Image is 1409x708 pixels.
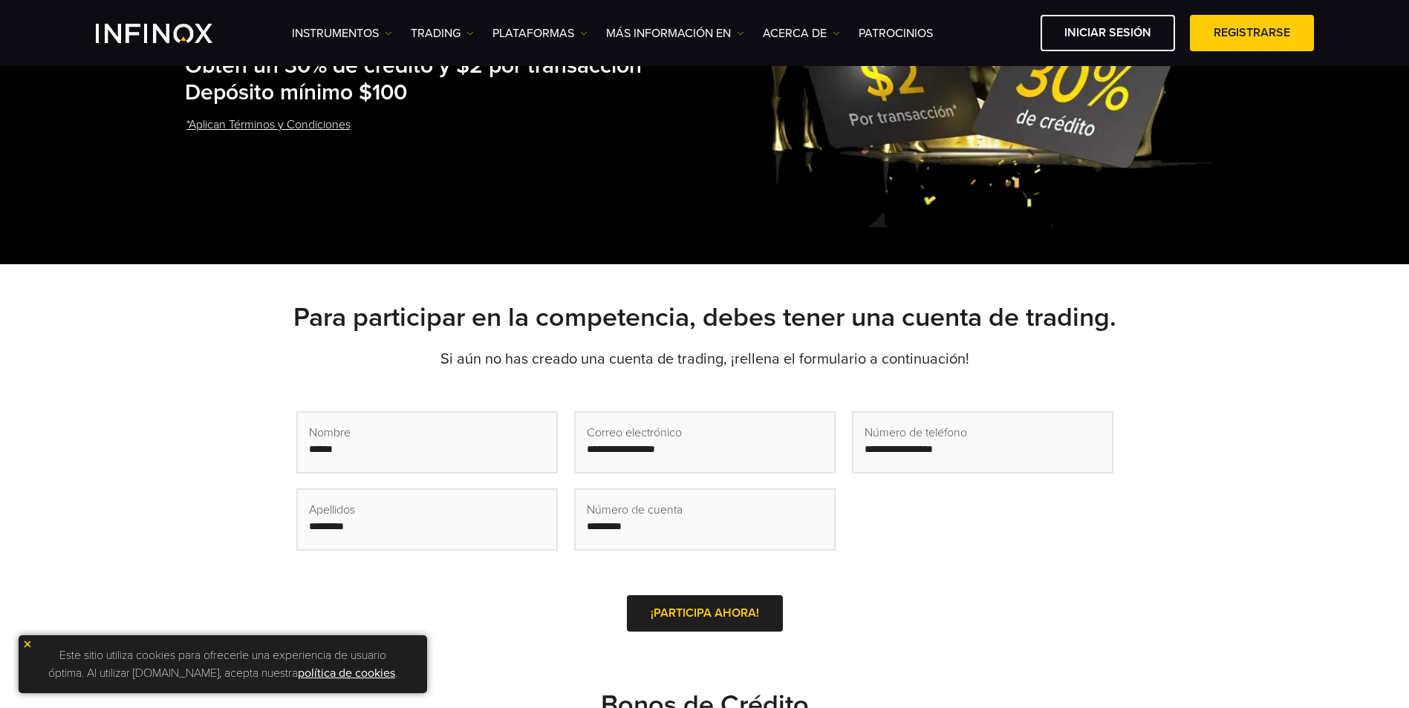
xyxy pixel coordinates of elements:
span: Correo electrónico [587,424,682,442]
a: Registrarse [1190,15,1314,51]
a: Más información en [606,24,744,42]
span: Número de teléfono [865,424,967,442]
img: yellow close icon [22,639,33,649]
a: ¡PARTICIPA AHORA! [627,595,783,632]
a: ACERCA DE [763,24,840,42]
a: Instrumentos [292,24,392,42]
p: Este sitio utiliza cookies para ofrecerle una experiencia de usuario óptima. Al utilizar [DOMAIN_... [26,643,420,686]
a: TRADING [411,24,474,42]
h2: Obtén un 30% de crédito y $2 por transacción* Depósito mínimo $100 [185,53,714,107]
a: Patrocinios [859,24,933,42]
a: política de cookies [298,666,395,681]
a: PLATAFORMAS [492,24,588,42]
a: INFINOX Logo [96,24,247,43]
span: Número de cuenta [587,501,683,519]
a: Iniciar sesión [1041,15,1175,51]
a: *Aplican Términos y Condiciones [185,107,352,143]
p: Si aún no has creado una cuenta de trading, ¡rellena el formulario a continuación! [185,349,1225,370]
span: Apellidos [309,501,355,519]
strong: Para participar en la competencia, debes tener una cuenta de trading. [293,301,1116,333]
span: Nombre [309,424,351,442]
